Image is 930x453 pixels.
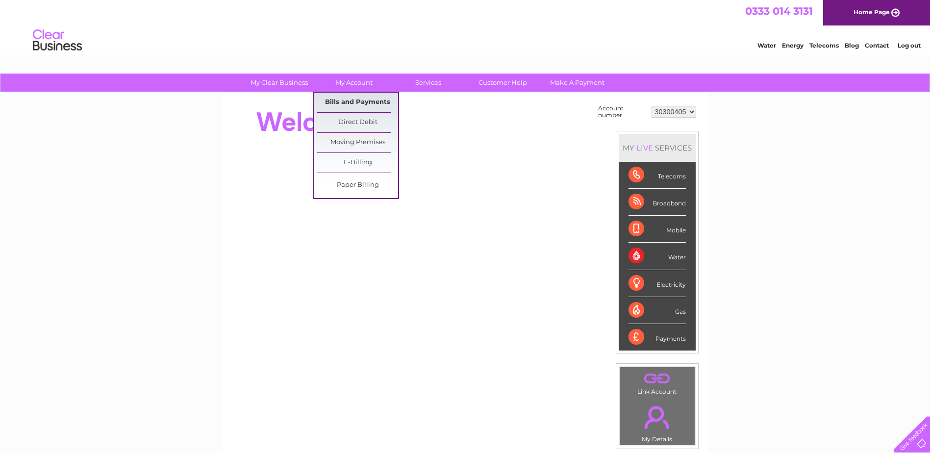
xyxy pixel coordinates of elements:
[619,367,695,398] td: Link Account
[622,370,692,387] a: .
[317,153,398,173] a: E-Billing
[628,216,686,243] div: Mobile
[317,93,398,112] a: Bills and Payments
[757,42,776,49] a: Water
[628,324,686,351] div: Payments
[317,113,398,132] a: Direct Debit
[634,143,655,152] div: LIVE
[628,243,686,270] div: Water
[462,74,543,92] a: Customer Help
[317,176,398,195] a: Paper Billing
[239,74,320,92] a: My Clear Business
[388,74,469,92] a: Services
[628,270,686,297] div: Electricity
[234,5,697,48] div: Clear Business is a trading name of Verastar Limited (registered in [GEOGRAPHIC_DATA] No. 3667643...
[745,5,813,17] a: 0333 014 3131
[628,162,686,189] div: Telecoms
[596,102,649,121] td: Account number
[313,74,394,92] a: My Account
[619,134,696,162] div: MY SERVICES
[628,297,686,324] div: Gas
[809,42,839,49] a: Telecoms
[537,74,618,92] a: Make A Payment
[865,42,889,49] a: Contact
[845,42,859,49] a: Blog
[317,133,398,152] a: Moving Premises
[32,25,82,55] img: logo.png
[782,42,804,49] a: Energy
[619,398,695,446] td: My Details
[628,189,686,216] div: Broadband
[898,42,921,49] a: Log out
[622,400,692,434] a: .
